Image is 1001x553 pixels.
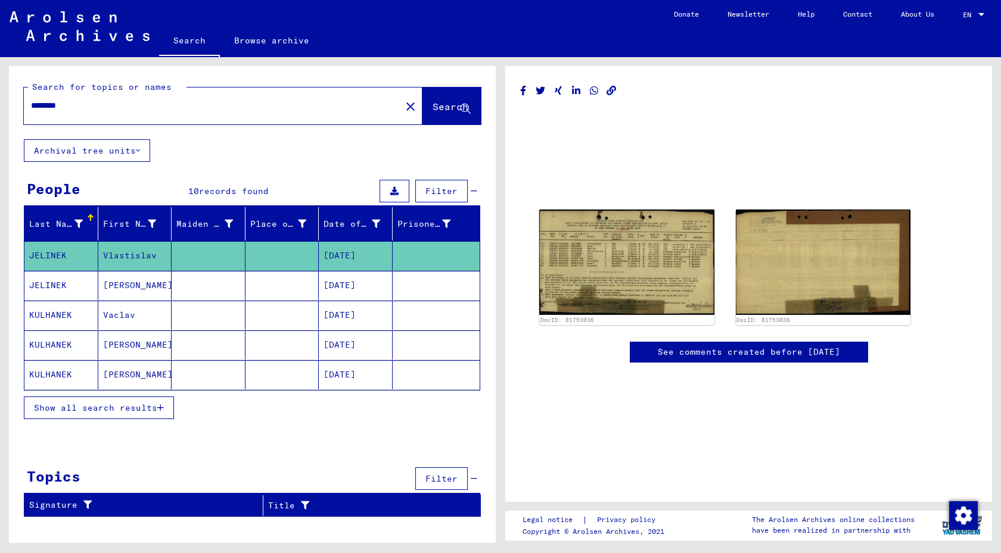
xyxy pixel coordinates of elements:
img: yv_logo.png [940,510,984,540]
span: Filter [425,186,458,196]
div: Title [268,496,469,515]
button: Share on LinkedIn [570,83,583,98]
button: Share on Facebook [517,83,530,98]
mat-header-cell: Last Name [24,207,98,240]
mat-cell: [DATE] [319,241,393,270]
mat-icon: close [403,99,418,114]
div: Title [268,499,457,512]
button: Filter [415,180,468,202]
mat-cell: KULHANEK [24,301,98,330]
a: Browse archive [220,26,324,55]
a: See comments created before [DATE] [658,346,840,358]
div: | [523,514,670,526]
div: Last Name [29,214,98,233]
button: Share on WhatsApp [588,83,601,98]
div: Place of Birth [250,218,307,230]
button: Show all search results [24,396,174,419]
div: Date of Birth [324,214,395,233]
div: First Name [103,218,157,230]
button: Clear [399,94,422,118]
div: People [27,178,80,199]
button: Copy link [605,83,618,98]
a: DocID: 81753036 [736,317,790,323]
div: Prisoner # [397,214,466,233]
p: The Arolsen Archives online collections [752,514,915,525]
img: Change consent [949,501,978,530]
img: 001.jpg [539,210,714,315]
div: Signature [29,496,266,515]
span: EN [963,11,976,19]
mat-cell: Vlastislav [98,241,172,270]
mat-cell: KULHANEK [24,330,98,360]
a: Search [159,26,220,57]
div: Prisoner # [397,218,451,230]
mat-cell: KULHANEK [24,360,98,389]
button: Search [422,88,481,124]
mat-header-cell: Prisoner # [393,207,480,240]
div: Maiden Name [176,214,248,233]
div: Maiden Name [176,218,233,230]
mat-cell: [PERSON_NAME] [98,330,172,360]
a: DocID: 81753036 [540,317,594,323]
mat-header-cell: Date of Birth [319,207,393,240]
span: 10 [188,186,199,196]
div: Date of Birth [324,218,380,230]
mat-cell: [DATE] [319,330,393,360]
mat-cell: [PERSON_NAME] [98,360,172,389]
mat-cell: [PERSON_NAME] [98,271,172,300]
img: 002.jpg [736,210,911,315]
span: Filter [425,473,458,484]
mat-cell: [DATE] [319,271,393,300]
button: Share on Xing [552,83,565,98]
mat-cell: Vaclav [98,301,172,330]
button: Archival tree units [24,139,150,162]
button: Filter [415,467,468,490]
div: Place of Birth [250,214,322,233]
mat-label: Search for topics or names [32,82,172,92]
a: Legal notice [523,514,582,526]
button: Share on Twitter [534,83,547,98]
mat-cell: JELINEK [24,271,98,300]
mat-header-cell: First Name [98,207,172,240]
div: Signature [29,499,254,511]
mat-header-cell: Maiden Name [172,207,245,240]
mat-header-cell: Place of Birth [245,207,319,240]
mat-cell: [DATE] [319,360,393,389]
a: Privacy policy [587,514,670,526]
span: records found [199,186,269,196]
p: have been realized in partnership with [752,525,915,536]
div: First Name [103,214,172,233]
mat-cell: JELINEK [24,241,98,270]
p: Copyright © Arolsen Archives, 2021 [523,526,670,537]
mat-cell: [DATE] [319,301,393,330]
span: Show all search results [34,402,157,413]
span: Search [433,101,468,113]
div: Last Name [29,218,83,230]
img: Arolsen_neg.svg [10,11,150,41]
div: Topics [27,465,80,487]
